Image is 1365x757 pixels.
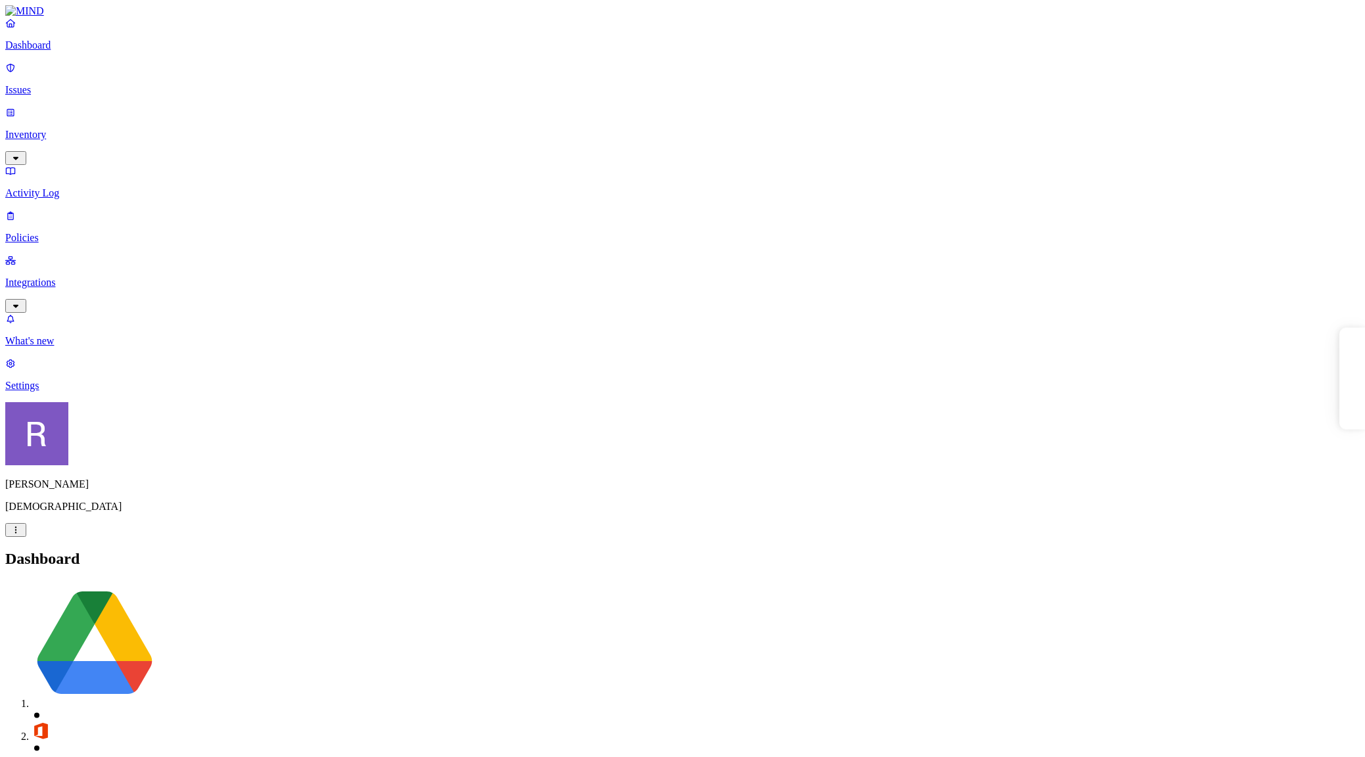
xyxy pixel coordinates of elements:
a: Issues [5,62,1360,96]
a: Integrations [5,254,1360,311]
p: Policies [5,232,1360,244]
a: Policies [5,210,1360,244]
p: Issues [5,84,1360,96]
h2: Dashboard [5,550,1360,568]
p: Integrations [5,277,1360,288]
p: Inventory [5,129,1360,141]
p: [DEMOGRAPHIC_DATA] [5,501,1360,513]
a: Activity Log [5,165,1360,199]
img: svg%3e [32,581,158,707]
a: MIND [5,5,1360,17]
p: [PERSON_NAME] [5,478,1360,490]
p: Activity Log [5,187,1360,199]
a: Dashboard [5,17,1360,51]
p: Settings [5,380,1360,392]
img: MIND [5,5,44,17]
p: What's new [5,335,1360,347]
a: Settings [5,357,1360,392]
a: What's new [5,313,1360,347]
p: Dashboard [5,39,1360,51]
img: svg%3e [32,722,50,740]
a: Inventory [5,106,1360,163]
img: Rich Thompson [5,402,68,465]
